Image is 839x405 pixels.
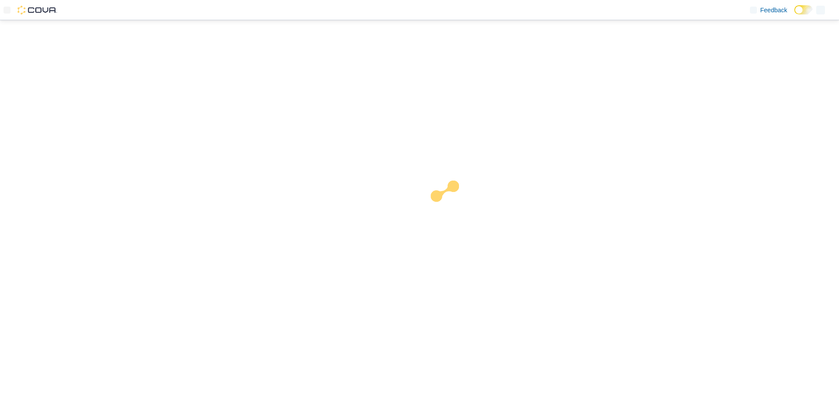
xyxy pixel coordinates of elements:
img: Cova [18,6,57,14]
img: cova-loader [419,174,485,240]
input: Dark Mode [794,5,813,14]
a: Feedback [746,1,791,19]
span: Feedback [760,6,787,14]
